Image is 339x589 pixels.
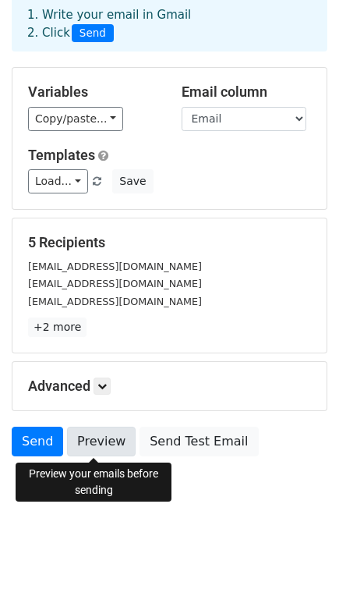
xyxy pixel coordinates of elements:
div: 1. Write your email in Gmail 2. Click [16,6,323,42]
a: Send [12,427,63,456]
small: [EMAIL_ADDRESS][DOMAIN_NAME] [28,296,202,307]
a: Templates [28,147,95,163]
button: Save [112,169,153,193]
a: Send Test Email [139,427,258,456]
h5: Variables [28,83,158,101]
small: [EMAIL_ADDRESS][DOMAIN_NAME] [28,278,202,289]
h5: Email column [182,83,312,101]
a: Preview [67,427,136,456]
a: Copy/paste... [28,107,123,131]
span: Send [72,24,114,43]
a: +2 more [28,318,87,337]
iframe: Chat Widget [261,514,339,589]
a: Load... [28,169,88,193]
h5: 5 Recipients [28,234,311,251]
div: Preview your emails before sending [16,463,171,502]
h5: Advanced [28,378,311,395]
small: [EMAIL_ADDRESS][DOMAIN_NAME] [28,261,202,272]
